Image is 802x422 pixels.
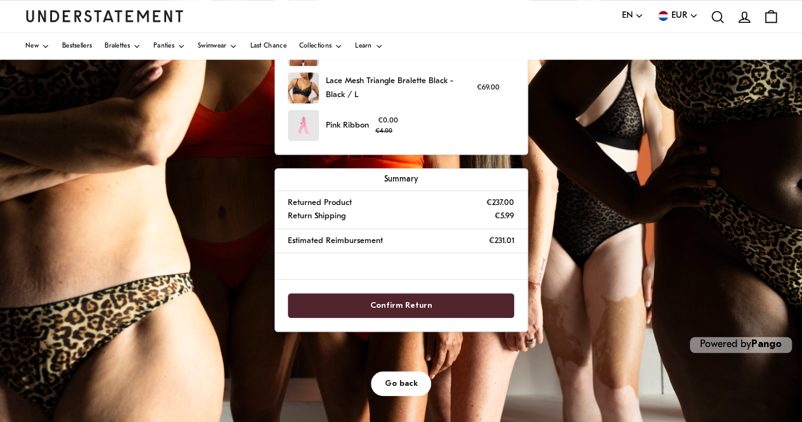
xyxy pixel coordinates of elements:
[489,234,514,247] p: €231.01
[25,33,49,60] a: New
[622,9,633,23] span: EN
[671,9,687,23] span: EUR
[288,173,514,186] p: Summary
[25,10,184,22] a: Understatement Homepage
[62,43,92,49] span: Bestsellers
[325,74,470,102] p: Lace Mesh Triangle Bralette Black - Black / L
[325,119,368,132] p: Pink Ribbon
[495,209,514,223] p: €5.99
[105,43,130,49] span: Bralettes
[288,196,352,209] p: Returned Product
[375,115,401,137] p: €0.00
[355,43,372,49] span: Learn
[371,371,432,396] button: Go back
[622,9,644,23] button: EN
[656,9,698,23] button: EUR
[198,33,237,60] a: Swimwear
[62,33,92,60] a: Bestsellers
[105,33,141,60] a: Bralettes
[299,43,332,49] span: Collections
[250,33,286,60] a: Last Chance
[288,209,346,223] p: Return Shipping
[288,293,514,318] button: Confirm Return
[25,43,39,49] span: New
[690,337,792,353] p: Powered by
[299,33,342,60] a: Collections
[476,82,499,94] p: €69.00
[486,196,514,209] p: €237.00
[370,294,432,317] span: Confirm Return
[153,43,174,49] span: Panties
[250,43,286,49] span: Last Chance
[375,128,392,134] strike: €4.00
[198,43,226,49] span: Swimwear
[288,72,319,103] img: SABO-BRA-015-lace-mesh-triangle-bralette-black.jpg
[288,110,319,141] img: PinkRibbon.jpg
[751,340,782,350] a: Pango
[385,372,418,395] span: Go back
[153,33,185,60] a: Panties
[288,234,383,247] p: Estimated Reimbursement
[355,33,383,60] a: Learn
